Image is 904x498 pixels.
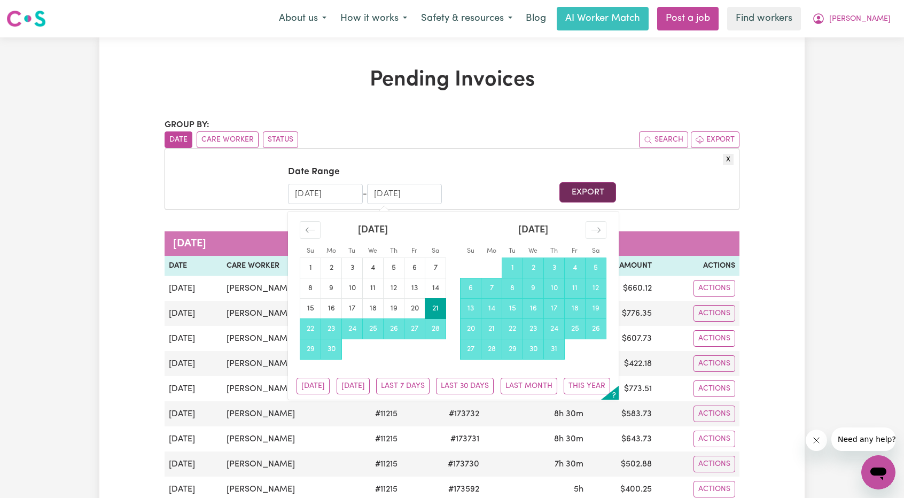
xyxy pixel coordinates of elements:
[559,182,615,203] button: Export
[326,248,336,254] small: Mo
[523,258,544,278] td: Selected. Wednesday, July 2, 2025
[481,318,502,339] td: Selected. Monday, July 21, 2025
[390,248,398,254] small: Th
[555,460,583,469] span: 7 hours 30 minutes
[481,339,502,359] td: Selected. Monday, July 28, 2025
[425,258,446,278] td: Choose Saturday, June 7, 2025 as your check-out date. It’s available.
[502,278,523,298] td: Selected. Tuesday, July 8, 2025
[481,278,502,298] td: Selected. Monday, July 7, 2025
[368,248,377,254] small: We
[263,131,298,148] button: sort invoices by paid status
[693,330,735,347] button: Actions
[805,7,898,30] button: My Account
[806,430,827,451] iframe: Close message
[588,452,656,477] td: $ 502.88
[384,258,404,278] td: Choose Thursday, June 5, 2025 as your check-out date. It’s available.
[829,13,891,25] span: [PERSON_NAME]
[693,305,735,322] button: Actions
[288,212,618,372] div: Calendar
[861,455,895,489] iframe: Button to launch messaging window
[461,278,481,298] td: Selected. Sunday, July 6, 2025
[222,276,350,301] td: [PERSON_NAME]
[6,7,65,16] span: Need any help?
[550,248,558,254] small: Th
[348,248,355,254] small: Tu
[363,318,384,339] td: Selected. Wednesday, June 25, 2025
[222,401,350,426] td: [PERSON_NAME]
[544,318,565,339] td: Selected. Thursday, July 24, 2025
[337,378,370,394] button: [DATE]
[544,258,565,278] td: Selected. Thursday, July 3, 2025
[565,258,586,278] td: Selected. Friday, July 4, 2025
[588,256,656,276] th: Amount
[165,452,222,477] td: [DATE]
[501,378,557,394] button: Last Month
[414,7,519,30] button: Safety & resources
[342,318,363,339] td: Selected. Tuesday, June 24, 2025
[300,318,321,339] td: Selected. Sunday, June 22, 2025
[831,427,895,451] iframe: Message from company
[321,258,342,278] td: Choose Monday, June 2, 2025 as your check-out date. It’s available.
[297,378,330,394] button: [DATE]
[564,378,610,394] button: This Year
[554,435,583,443] span: 8 hours 30 minutes
[165,231,739,256] caption: [DATE]
[342,258,363,278] td: Choose Tuesday, June 3, 2025 as your check-out date. It’s available.
[727,7,801,30] a: Find workers
[444,433,486,446] span: # 173731
[300,221,321,239] div: Move backward to switch to the previous month.
[693,431,735,447] button: Actions
[165,376,222,401] td: [DATE]
[586,258,606,278] td: Selected. Saturday, July 5, 2025
[588,376,656,401] td: $ 773.51
[441,458,486,471] span: # 173730
[222,326,350,351] td: [PERSON_NAME]
[502,298,523,318] td: Selected. Tuesday, July 15, 2025
[222,452,350,477] td: [PERSON_NAME]
[165,351,222,376] td: [DATE]
[165,276,222,301] td: [DATE]
[165,121,209,129] span: Group by:
[425,318,446,339] td: Selected. Saturday, June 28, 2025
[321,318,342,339] td: Selected. Monday, June 23, 2025
[222,256,350,276] th: Care Worker
[487,248,496,254] small: Mo
[461,318,481,339] td: Selected. Sunday, July 20, 2025
[588,276,656,301] td: $ 660.12
[557,7,649,30] a: AI Worker Match
[307,248,314,254] small: Su
[518,225,548,235] strong: [DATE]
[523,339,544,359] td: Selected. Wednesday, July 30, 2025
[404,298,425,318] td: Choose Friday, June 20, 2025 as your check-out date. It’s available.
[693,406,735,422] button: Actions
[461,339,481,359] td: Selected. Sunday, July 27, 2025
[321,278,342,298] td: Choose Monday, June 9, 2025 as your check-out date. It’s available.
[6,6,46,31] a: Careseekers logo
[363,278,384,298] td: Choose Wednesday, June 11, 2025 as your check-out date. It’s available.
[586,298,606,318] td: Selected. Saturday, July 19, 2025
[523,278,544,298] td: Selected. Wednesday, July 9, 2025
[693,355,735,372] button: Actions
[656,256,739,276] th: Actions
[519,7,552,30] a: Blog
[384,298,404,318] td: Choose Thursday, June 19, 2025 as your check-out date. It’s available.
[367,184,442,204] input: End Date
[572,248,578,254] small: Fr
[300,278,321,298] td: Choose Sunday, June 8, 2025 as your check-out date. It’s available.
[384,318,404,339] td: Selected. Thursday, June 26, 2025
[544,298,565,318] td: Selected. Thursday, July 17, 2025
[554,410,583,418] span: 8 hours 30 minutes
[612,392,616,400] span: ?
[544,339,565,359] td: Selected. Thursday, July 31, 2025
[461,298,481,318] td: Selected. Sunday, July 13, 2025
[693,481,735,497] button: Actions
[436,378,494,394] button: Last 30 Days
[565,278,586,298] td: Selected. Friday, July 11, 2025
[165,131,192,148] button: sort invoices by date
[272,7,333,30] button: About us
[523,318,544,339] td: Selected. Wednesday, July 23, 2025
[404,318,425,339] td: Selected. Friday, June 27, 2025
[588,301,656,326] td: $ 776.35
[165,256,222,276] th: Date
[574,485,583,494] span: 5 hours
